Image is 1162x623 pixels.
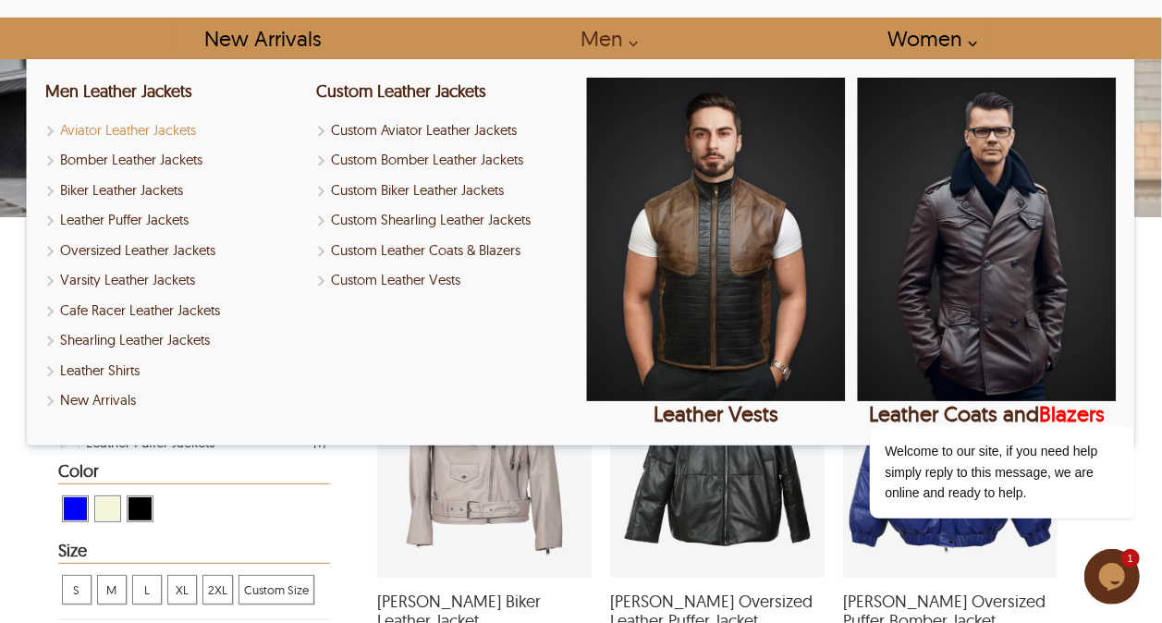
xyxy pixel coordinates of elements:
a: Shop Custom Leather Coats & Blazers [316,240,575,262]
a: Shop Men Aviator Leather Jackets [45,120,304,141]
a: shop men's leather jackets [559,18,648,59]
iframe: chat widget [811,322,1144,540]
img: Leather Coats and Blazers [858,78,1117,401]
div: View S Oversized Leather Jackets [62,575,92,605]
div: View Blue Oversized Leather Jackets [62,495,89,522]
div: Leather Vests [587,401,846,427]
span: S [63,576,91,604]
a: Shop Custom Bomber Leather Jackets [316,150,575,171]
div: View L Oversized Leather Jackets [132,575,162,605]
img: Leather Vests [587,78,846,401]
a: Shop Oversized Leather Jackets [45,240,304,262]
div: Heading Filter Oversized Leather Jackets by Color [58,462,330,484]
span: 2XL [203,576,232,604]
a: Custom Aviator Leather Jackets [316,120,575,141]
a: Shop Custom Leather Vests [316,270,575,291]
a: Shop Leather Puffer Jackets [45,210,304,231]
a: Custom Leather Jackets [316,80,486,102]
div: Heading Filter Oversized Leather Jackets by Size [58,542,330,564]
div: View 2XL Oversized Leather Jackets [202,575,233,605]
a: Shop New Arrivals [45,390,304,411]
a: Shop New Arrivals [184,18,342,59]
a: Shop Custom Biker Leather Jackets [316,180,575,202]
a: Shop Men Shearling Leather Jackets [45,330,304,351]
a: Shop Men Cafe Racer Leather Jackets [45,300,304,322]
a: Shop Men Leather Jackets [45,80,192,102]
div: View Black Oversized Leather Jackets [127,495,153,522]
a: Leather Coats and Blazers [858,78,1117,427]
div: View M Oversized Leather Jackets [97,575,127,605]
span: M [98,576,126,604]
a: Shop Men Bomber Leather Jackets [45,150,304,171]
a: Shop Custom Shearling Leather Jackets [316,210,575,231]
div: View Beige Oversized Leather Jackets [94,495,121,522]
iframe: chat widget [1084,549,1144,605]
span: XL [168,576,196,604]
a: Shop Men Biker Leather Jackets [45,180,304,202]
a: Leather Vests [587,78,846,427]
a: Shop Leather Shirts [45,360,304,382]
span: Custom Size [239,576,313,604]
a: Shop Varsity Leather Jackets [45,270,304,291]
a: Shop Women Leather Jackets [866,18,987,59]
span: L [133,576,161,604]
div: View XL Oversized Leather Jackets [167,575,197,605]
div: View Custom Size Oversized Leather Jackets [239,575,314,605]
